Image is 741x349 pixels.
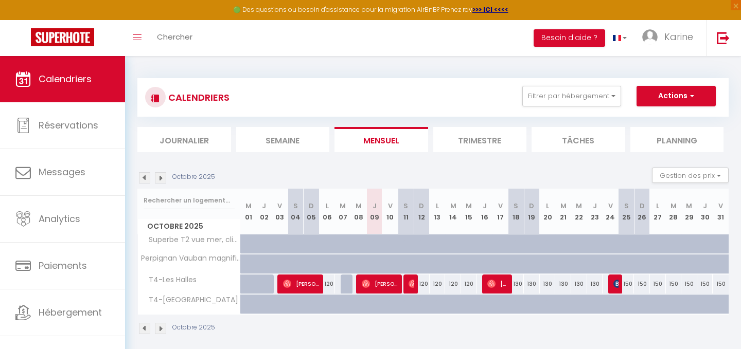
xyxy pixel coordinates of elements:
[718,201,723,211] abbr: V
[524,189,540,234] th: 19
[522,86,621,106] button: Filtrer par hébergement
[587,189,603,234] th: 23
[642,29,658,45] img: ...
[571,189,587,234] th: 22
[472,5,508,14] a: >>> ICI <<<<
[608,201,613,211] abbr: V
[430,274,446,293] div: 120
[534,29,605,47] button: Besoin d'aide ?
[419,201,424,211] abbr: D
[403,201,408,211] abbr: S
[717,31,730,44] img: logout
[236,127,330,152] li: Semaine
[262,201,266,211] abbr: J
[540,189,556,234] th: 20
[555,274,571,293] div: 130
[362,274,399,293] span: [PERSON_NAME] Heras
[39,166,85,178] span: Messages
[326,201,329,211] abbr: L
[334,127,428,152] li: Mensuel
[571,274,587,293] div: 130
[652,168,729,183] button: Gestion des prix
[619,189,634,234] th: 25
[546,201,549,211] abbr: L
[624,201,629,211] abbr: S
[139,274,199,286] span: T4-Les Halles
[613,274,619,293] span: [PERSON_NAME]
[576,201,582,211] abbr: M
[31,28,94,46] img: Super Booking
[483,201,487,211] abbr: J
[524,274,540,293] div: 130
[713,274,729,293] div: 150
[508,189,524,234] th: 18
[39,259,87,272] span: Paiements
[686,201,692,211] abbr: M
[532,127,625,152] li: Tâches
[335,189,351,234] th: 07
[157,31,192,42] span: Chercher
[430,189,446,234] th: 13
[681,189,697,234] th: 29
[39,119,98,132] span: Réservations
[529,201,534,211] abbr: D
[172,323,215,333] p: Octobre 2025
[656,201,659,211] abbr: L
[650,274,666,293] div: 150
[634,189,650,234] th: 26
[144,191,235,210] input: Rechercher un logement...
[137,127,231,152] li: Journalier
[149,20,200,56] a: Chercher
[487,274,508,293] span: [PERSON_NAME]
[272,189,288,234] th: 03
[630,127,724,152] li: Planning
[666,274,682,293] div: 150
[245,201,252,211] abbr: M
[697,189,713,234] th: 30
[414,189,430,234] th: 12
[450,201,456,211] abbr: M
[382,189,398,234] th: 10
[139,295,241,306] span: T4-[GEOGRAPHIC_DATA]
[555,189,571,234] th: 21
[713,189,729,234] th: 31
[39,72,92,85] span: Calendriers
[445,274,461,293] div: 120
[293,201,298,211] abbr: S
[319,189,335,234] th: 06
[492,189,508,234] th: 17
[445,189,461,234] th: 14
[498,201,503,211] abbr: V
[433,127,527,152] li: Trimestre
[283,274,320,293] span: [PERSON_NAME]
[461,189,477,234] th: 15
[664,30,693,43] span: Karine
[351,189,367,234] th: 08
[309,201,314,211] abbr: D
[603,189,619,234] th: 24
[277,201,282,211] abbr: V
[166,86,230,109] h3: CALENDRIERS
[138,219,240,234] span: Octobre 2025
[436,201,439,211] abbr: L
[619,274,634,293] div: 150
[172,172,215,182] p: Octobre 2025
[461,274,477,293] div: 120
[398,189,414,234] th: 11
[650,189,666,234] th: 27
[508,274,524,293] div: 130
[409,274,414,293] span: [PERSON_NAME]
[39,212,80,225] span: Analytics
[671,201,677,211] abbr: M
[560,201,567,211] abbr: M
[373,201,377,211] abbr: J
[637,86,716,106] button: Actions
[340,201,346,211] abbr: M
[139,254,242,262] span: Perpignan Vauban magnifique T2 avec balcon
[139,234,242,246] span: Superbe T2 vue mer, clim
[634,274,650,293] div: 150
[540,274,556,293] div: 130
[319,274,335,293] div: 120
[288,189,304,234] th: 04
